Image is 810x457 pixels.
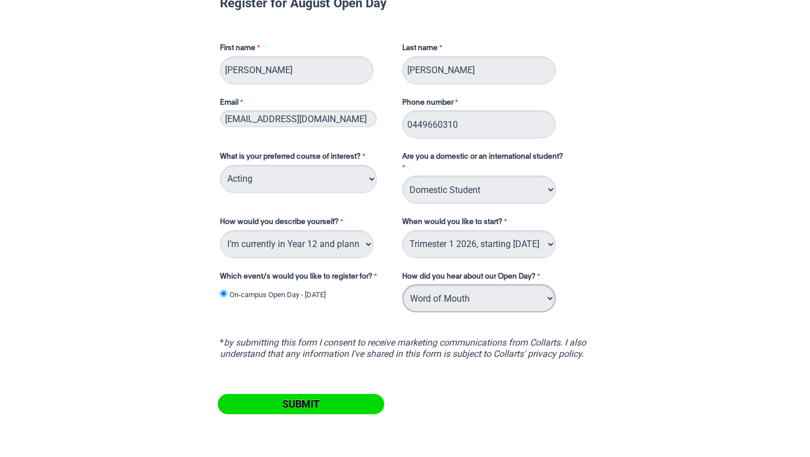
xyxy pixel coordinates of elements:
select: How did you hear about our Open Day? [402,284,556,312]
select: Are you a domestic or an international student? [402,176,556,204]
label: Last name [402,43,445,56]
label: Email [220,97,391,111]
select: How would you describe yourself? [220,230,373,258]
input: Email [220,110,377,127]
label: How would you describe yourself? [220,217,391,230]
input: Submit [218,394,384,414]
select: When would you like to start? [402,230,556,258]
label: First name [220,43,391,56]
span: Are you a domestic or an international student? [402,153,563,160]
input: Last name [402,56,556,84]
label: What is your preferred course of interest? [220,151,391,165]
i: by submitting this form I consent to receive marketing communications from Collarts. I also under... [220,337,586,359]
label: How did you hear about our Open Day? [402,271,543,285]
label: Phone number [402,97,461,111]
input: Phone number [402,110,556,138]
input: First name [220,56,373,84]
label: When would you like to start? [402,217,581,230]
label: Which event/s would you like to register for? [220,271,391,285]
select: What is your preferred course of interest? [220,165,377,193]
label: On-campus Open Day - [DATE] [229,289,326,301]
